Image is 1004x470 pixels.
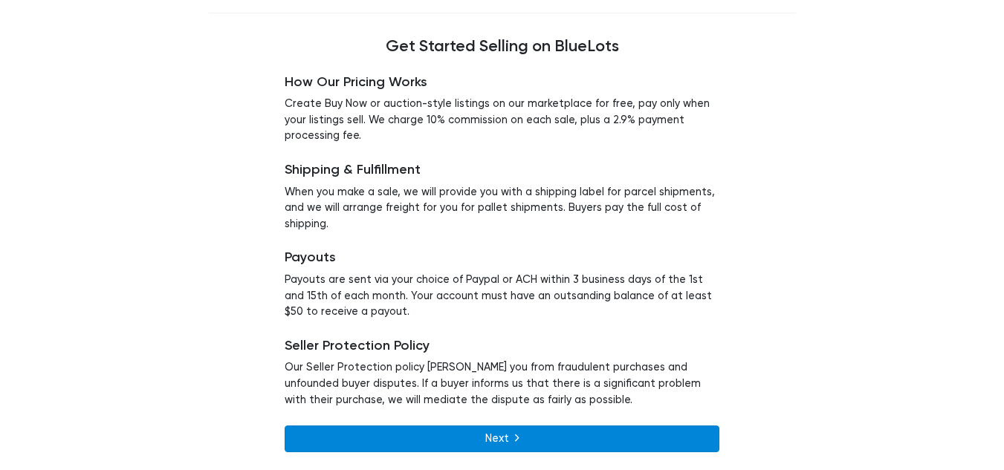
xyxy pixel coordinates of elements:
p: Our Seller Protection policy [PERSON_NAME] you from fraudulent purchases and unfounded buyer disp... [285,359,719,408]
p: Payouts are sent via your choice of Paypal or ACH within 3 business days of the 1st and 15th of e... [285,272,719,320]
h5: How Our Pricing Works [285,74,719,91]
p: When you make a sale, we will provide you with a shipping label for parcel shipments, and we will... [285,184,719,232]
h5: Seller Protection Policy [285,338,719,354]
h5: Shipping & Fulfillment [285,162,719,178]
p: Create Buy Now or auction-style listings on our marketplace for free, pay only when your listings... [285,96,719,144]
h5: Payouts [285,249,719,266]
a: Next [285,425,719,452]
h4: Get Started Selling on BlueLots [56,37,948,56]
